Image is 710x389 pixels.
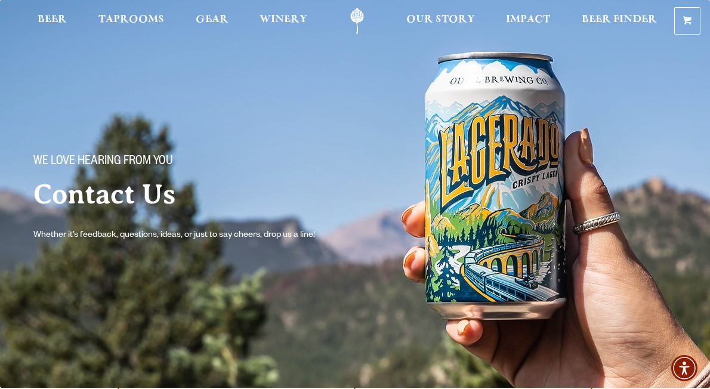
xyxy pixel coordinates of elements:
[33,155,173,170] span: We love hearing from you
[574,8,665,35] a: Beer Finder
[406,15,475,24] span: Our Story
[498,8,558,35] a: Impact
[399,8,483,35] a: Our Story
[252,8,315,35] a: Winery
[335,8,379,35] a: Odell Home
[671,355,697,381] div: Accessibility Menu
[582,15,657,24] span: Beer Finder
[260,15,307,24] span: Winery
[196,15,229,24] span: Gear
[91,8,172,35] a: Taprooms
[98,15,164,24] span: Taprooms
[188,8,236,35] a: Gear
[506,15,550,24] span: Impact
[33,180,406,209] h2: Contact Us
[33,229,339,243] p: Whether it’s feedback, questions, ideas, or just to say cheers, drop us a line!
[38,15,67,24] span: Beer
[30,8,75,35] a: Beer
